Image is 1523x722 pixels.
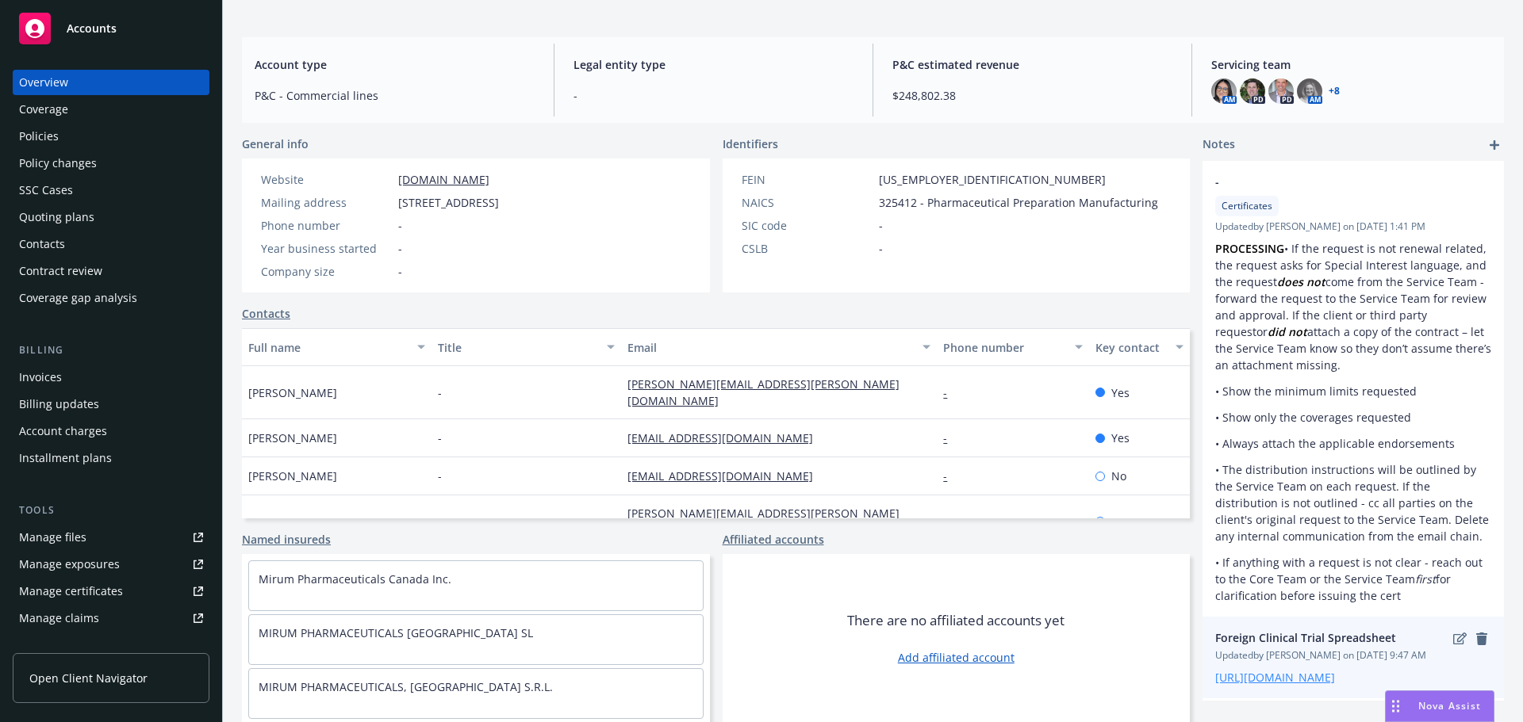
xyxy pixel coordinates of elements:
a: Accounts [13,6,209,51]
span: Certificates [1222,199,1272,213]
span: Yes [1111,384,1130,401]
span: No [1111,468,1126,484]
a: edit [1450,629,1469,648]
span: Open Client Navigator [29,670,148,686]
div: Company size [261,263,392,280]
span: P&C estimated revenue [892,56,1172,73]
div: SSC Cases [19,178,73,203]
a: Policy changes [13,151,209,176]
div: Website [261,171,392,188]
a: Invoices [13,365,209,390]
em: first [1415,571,1436,586]
a: [DOMAIN_NAME] [398,172,489,187]
span: Account type [255,56,535,73]
a: Account charges [13,418,209,444]
a: MIRUM PHARMACEUTICALS [GEOGRAPHIC_DATA] SL [259,625,533,640]
div: Full name [248,339,408,356]
button: Key contact [1089,328,1190,366]
a: Affiliated accounts [723,531,824,548]
a: Coverage [13,97,209,122]
span: Accounts [67,22,117,35]
div: Drag to move [1386,691,1406,721]
span: Notes [1203,136,1235,155]
span: - [398,240,402,257]
a: Overview [13,70,209,95]
button: Nova Assist [1385,690,1494,722]
a: Policies [13,124,209,149]
a: Installment plans [13,445,209,471]
span: - [398,217,402,234]
span: Foreign Clinical Trial Spreadsheet [1215,629,1450,646]
div: Quoting plans [19,204,94,230]
div: Phone number [261,217,392,234]
span: - [438,384,442,401]
span: There are no affiliated accounts yet [847,611,1065,630]
span: - [398,263,402,280]
div: Phone number [943,339,1065,356]
span: Servicing team [1211,56,1491,73]
a: MIRUM PHARMACEUTICALS, [GEOGRAPHIC_DATA] S.R.L. [259,679,553,694]
div: Account charges [19,418,107,444]
img: photo [1297,78,1322,104]
div: SIC code [742,217,873,234]
div: Email [627,339,913,356]
div: Invoices [19,365,62,390]
a: [EMAIL_ADDRESS][DOMAIN_NAME] [627,430,826,445]
span: [PERSON_NAME] [248,468,337,484]
div: Foreign Clinical Trial SpreadsheeteditremoveUpdatedby [PERSON_NAME] on [DATE] 9:47 AM[URL][DOMAIN... [1203,617,1504,698]
div: Manage claims [19,605,99,631]
span: [PERSON_NAME] [248,514,337,530]
a: Named insureds [242,531,331,548]
a: add [1485,136,1504,155]
span: [PERSON_NAME] [248,384,337,401]
a: Mirum Pharmaceuticals Canada Inc. [259,571,451,586]
em: did not [1268,324,1307,339]
div: Manage BORs [19,632,94,658]
span: - [879,240,883,257]
span: - [574,87,854,104]
div: Coverage gap analysis [19,285,137,311]
button: Title [432,328,621,366]
p: • Show the minimum limits requested [1215,383,1491,399]
span: Updated by [PERSON_NAME] on [DATE] 1:41 PM [1215,220,1491,234]
div: -CertificatesUpdatedby [PERSON_NAME] on [DATE] 1:41 PMPROCESSING• If the request is not renewal r... [1203,161,1504,617]
span: Updated by [PERSON_NAME] on [DATE] 9:47 AM [1215,648,1491,663]
a: SSC Cases [13,178,209,203]
div: Policies [19,124,59,149]
div: Overview [19,70,68,95]
div: Installment plans [19,445,112,471]
a: Contacts [242,305,290,322]
div: NAICS [742,194,873,211]
p: • Always attach the applicable endorsements [1215,435,1491,452]
a: - [943,468,960,483]
a: Manage exposures [13,552,209,577]
a: Manage files [13,525,209,550]
a: - [943,514,960,529]
div: Policy changes [19,151,97,176]
span: - [438,468,442,484]
span: [PERSON_NAME] [248,430,337,446]
a: Manage certificates [13,579,209,604]
a: [EMAIL_ADDRESS][DOMAIN_NAME] [627,468,826,483]
div: CSLB [742,240,873,257]
a: Contacts [13,231,209,257]
a: Contract review [13,258,209,284]
div: Billing [13,342,209,358]
img: photo [1240,78,1265,104]
a: Billing updates [13,392,209,417]
a: Manage claims [13,605,209,631]
div: Year business started [261,240,392,257]
button: Phone number [937,328,1088,366]
a: Manage BORs [13,632,209,658]
span: - [438,514,442,530]
span: $248,802.38 [892,87,1172,104]
img: photo [1211,78,1237,104]
div: Mailing address [261,194,392,211]
a: - [943,430,960,445]
span: - [438,430,442,446]
span: - [1215,174,1450,190]
a: Add affiliated account [898,649,1015,666]
em: does not [1277,274,1325,289]
span: Yes [1111,430,1130,446]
